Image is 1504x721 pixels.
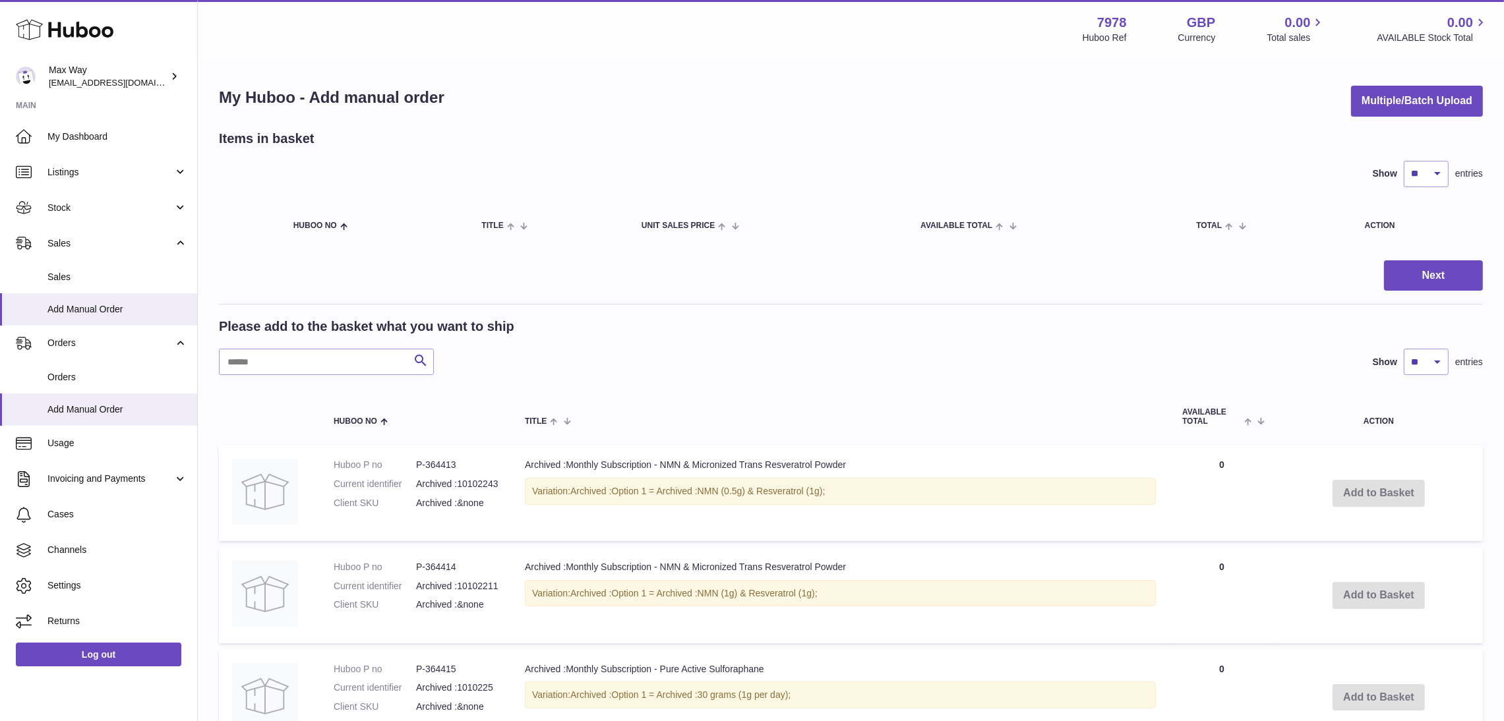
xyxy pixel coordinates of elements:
[16,67,36,86] img: Max@LongevityBox.co.uk
[47,166,173,179] span: Listings
[920,221,992,230] span: AVAILABLE Total
[47,473,173,485] span: Invoicing and Payments
[1097,14,1127,32] strong: 7978
[570,588,818,598] span: Archived :Option 1 = Archived :NMN (1g) & Resveratrol (1g);
[416,478,498,490] dd: Archived :10102243
[1377,32,1488,44] span: AVAILABLE Stock Total
[219,130,315,148] h2: Items in basket
[1169,446,1275,541] td: 0
[1351,86,1483,117] button: Multiple/Batch Upload
[219,87,444,108] h1: My Huboo - Add manual order
[334,459,416,471] dt: Huboo P no
[1267,32,1325,44] span: Total sales
[481,221,503,230] span: Title
[1447,14,1473,32] span: 0.00
[416,681,498,694] dd: Archived :1010225
[416,663,498,676] dd: P-364415
[334,580,416,592] dt: Current identifier
[47,544,187,556] span: Channels
[47,437,187,449] span: Usage
[1384,260,1483,291] button: Next
[1373,167,1397,180] label: Show
[1187,14,1215,32] strong: GBP
[1182,408,1241,425] span: AVAILABLE Total
[47,403,187,416] span: Add Manual Order
[1196,221,1222,230] span: Total
[49,64,167,89] div: Max Way
[416,561,498,573] dd: P-364414
[416,598,498,611] dd: Archived :&none
[1285,14,1311,32] span: 0.00
[1083,32,1127,44] div: Huboo Ref
[1267,14,1325,44] a: 0.00 Total sales
[334,681,416,694] dt: Current identifier
[570,486,825,496] span: Archived :Option 1 = Archived :NMN (0.5g) & Resveratrol (1g);
[570,689,791,700] span: Archived :Option 1 = Archived :30 grams (1g per day);
[16,643,181,666] a: Log out
[1455,167,1483,180] span: entries
[416,459,498,471] dd: P-364413
[1365,221,1470,230] div: Action
[512,446,1169,541] td: Archived :Monthly Subscription - NMN & Micronized Trans Resveratrol Powder
[1275,395,1483,438] th: Action
[293,221,337,230] span: Huboo no
[334,417,377,426] span: Huboo no
[232,459,298,525] img: Archived :Monthly Subscription - NMN & Micronized Trans Resveratrol Powder
[525,478,1156,505] div: Variation:
[47,615,187,627] span: Returns
[1377,14,1488,44] a: 0.00 AVAILABLE Stock Total
[47,303,187,316] span: Add Manual Order
[416,701,498,713] dd: Archived :&none
[642,221,715,230] span: Unit Sales Price
[49,77,194,88] span: [EMAIL_ADDRESS][DOMAIN_NAME]
[416,497,498,509] dd: Archived :&none
[1169,548,1275,643] td: 0
[334,663,416,676] dt: Huboo P no
[334,561,416,573] dt: Huboo P no
[47,579,187,592] span: Settings
[512,548,1169,643] td: Archived :Monthly Subscription - NMN & Micronized Trans Resveratrol Powder
[525,580,1156,607] div: Variation:
[47,271,187,283] span: Sales
[1455,356,1483,368] span: entries
[47,202,173,214] span: Stock
[219,318,514,335] h2: Please add to the basket what you want to ship
[47,371,187,384] span: Orders
[47,130,187,143] span: My Dashboard
[334,497,416,509] dt: Client SKU
[232,561,298,627] img: Archived :Monthly Subscription - NMN & Micronized Trans Resveratrol Powder
[47,337,173,349] span: Orders
[1178,32,1216,44] div: Currency
[525,417,547,426] span: Title
[47,237,173,250] span: Sales
[334,701,416,713] dt: Client SKU
[47,508,187,521] span: Cases
[1373,356,1397,368] label: Show
[416,580,498,592] dd: Archived :10102211
[525,681,1156,708] div: Variation:
[334,478,416,490] dt: Current identifier
[334,598,416,611] dt: Client SKU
